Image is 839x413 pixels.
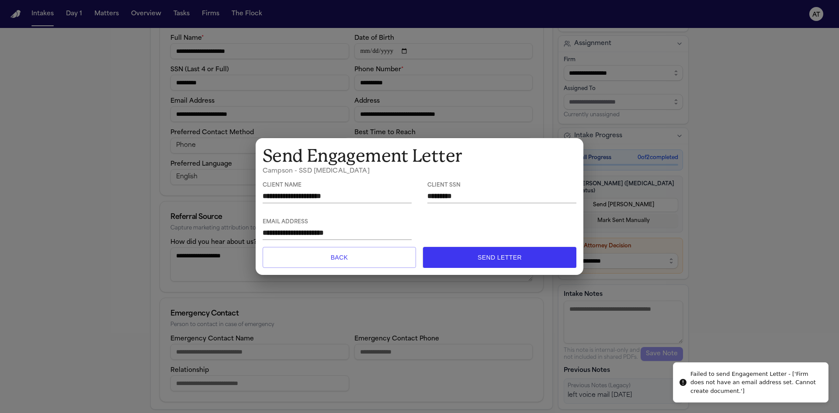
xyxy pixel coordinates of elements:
[263,182,412,189] span: Client Name
[423,247,576,268] button: Send Letter
[263,145,576,167] h1: Send Engagement Letter
[427,182,576,189] span: Client Ssn
[263,247,416,268] button: Back
[263,167,576,176] h6: Campson - SSD [MEDICAL_DATA]
[690,370,821,396] div: Failed to send Engagement Letter - ['Firm does not have an email address set. Cannot create docum...
[263,219,412,226] span: Email Address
